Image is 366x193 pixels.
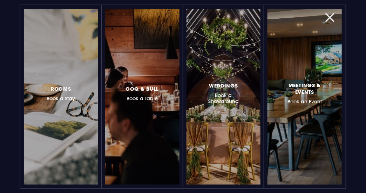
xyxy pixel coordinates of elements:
span: Meetings & Events [284,82,326,95]
span: Coq & Bull [126,85,159,92]
span: Rooms [51,85,71,92]
span: Weddings [209,82,238,89]
a: Meetings & EventsBook an Event [267,9,342,185]
a: Coq & BullBook a Table [105,9,179,185]
a: RoomsBook a Stay [24,9,98,185]
h3: Book a Table [126,84,159,102]
h3: Book an Event [284,81,326,105]
h3: Book a Showaround [202,81,245,104]
a: WeddingsBook a Showaround [187,9,261,185]
h3: Book a Stay [47,84,75,102]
